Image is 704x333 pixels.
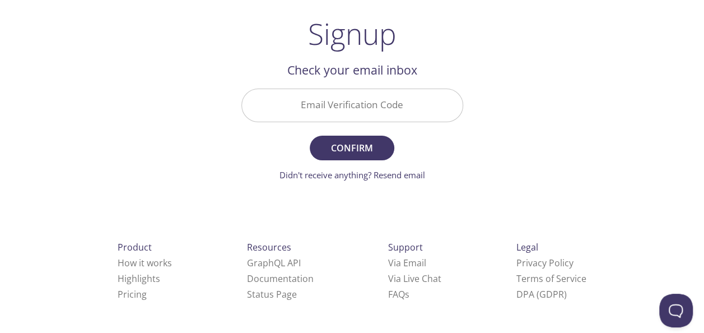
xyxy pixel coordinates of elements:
a: Via Email [388,257,426,269]
a: Documentation [247,272,314,285]
span: Product [118,241,152,253]
iframe: Help Scout Beacon - Open [659,294,693,327]
a: Didn't receive anything? Resend email [279,169,425,181]
a: FAQ [388,288,409,300]
a: How it works [118,257,172,269]
h2: Check your email inbox [241,61,463,80]
a: DPA (GDPR) [516,288,567,300]
span: Support [388,241,423,253]
a: GraphQL API [247,257,301,269]
button: Confirm [310,136,394,160]
span: Confirm [322,140,381,156]
h1: Signup [308,17,397,50]
span: s [405,288,409,300]
a: Via Live Chat [388,272,441,285]
span: Resources [247,241,291,253]
a: Pricing [118,288,147,300]
a: Terms of Service [516,272,586,285]
a: Privacy Policy [516,257,574,269]
a: Status Page [247,288,297,300]
a: Highlights [118,272,160,285]
span: Legal [516,241,538,253]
